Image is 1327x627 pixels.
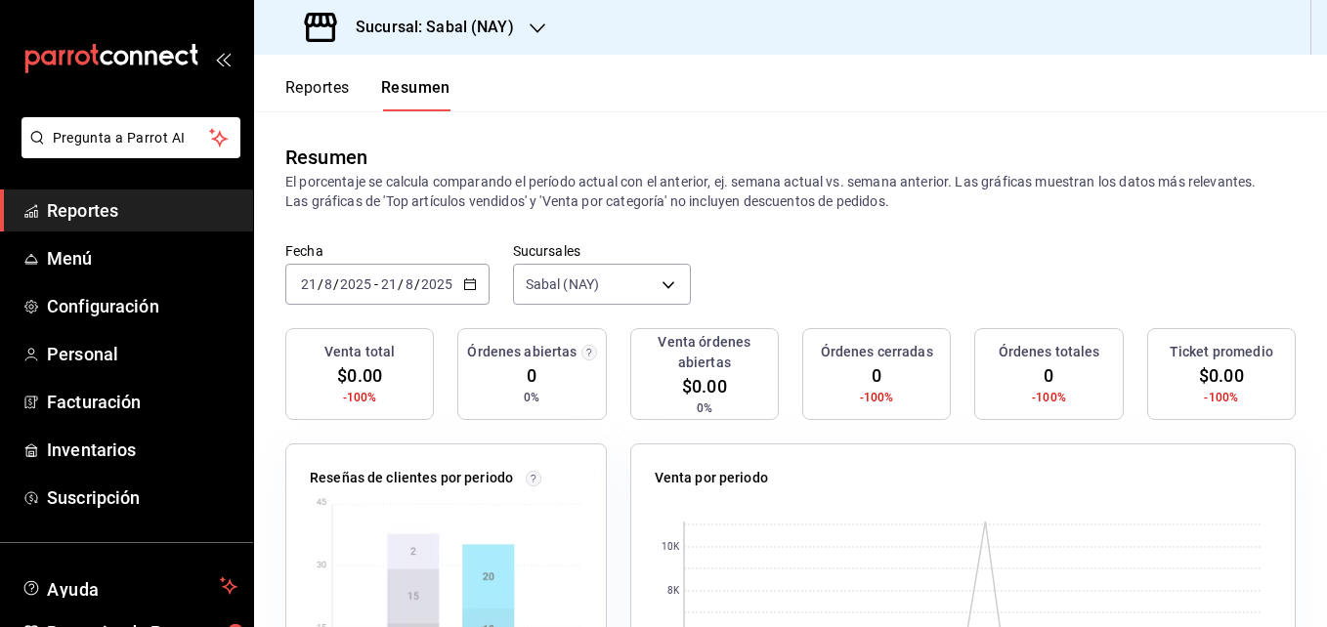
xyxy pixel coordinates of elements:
h3: Órdenes cerradas [821,342,933,362]
span: / [333,276,339,292]
span: Facturación [47,389,237,415]
span: / [414,276,420,292]
p: Reseñas de clientes por periodo [310,468,513,488]
label: Sucursales [513,244,691,258]
span: $0.00 [1199,362,1244,389]
p: El porcentaje se calcula comparando el período actual con el anterior, ej. semana actual vs. sema... [285,172,1296,211]
span: -100% [343,389,377,406]
input: -- [405,276,414,292]
button: Reportes [285,78,350,111]
span: Personal [47,341,237,367]
span: Reportes [47,197,237,224]
span: 0 [1044,362,1053,389]
div: Resumen [285,143,367,172]
span: 0% [524,389,539,406]
text: 8K [666,586,679,597]
span: 0 [527,362,536,389]
span: Inventarios [47,437,237,463]
input: -- [380,276,398,292]
button: Resumen [381,78,450,111]
span: -100% [1032,389,1066,406]
div: navigation tabs [285,78,450,111]
button: open_drawer_menu [215,51,231,66]
span: - [374,276,378,292]
h3: Venta total [324,342,395,362]
span: Menú [47,245,237,272]
span: Configuración [47,293,237,319]
span: -100% [860,389,894,406]
button: Pregunta a Parrot AI [21,117,240,158]
input: ---- [420,276,453,292]
span: Pregunta a Parrot AI [53,128,210,148]
span: Sabal (NAY) [526,274,599,294]
span: / [318,276,323,292]
span: 0 [872,362,881,389]
span: $0.00 [682,373,727,399]
span: 0% [697,399,712,417]
text: 10K [661,542,679,553]
h3: Órdenes abiertas [467,342,577,362]
h3: Sucursal: Sabal (NAY) [340,16,514,39]
input: -- [323,276,333,292]
h3: Venta órdenes abiertas [639,332,770,373]
input: -- [300,276,318,292]
h3: Ticket promedio [1170,342,1273,362]
label: Fecha [285,244,490,258]
span: Ayuda [47,574,212,598]
span: $0.00 [337,362,382,389]
h3: Órdenes totales [999,342,1100,362]
a: Pregunta a Parrot AI [14,142,240,162]
span: -100% [1204,389,1238,406]
span: / [398,276,404,292]
p: Venta por periodo [655,468,768,488]
span: Suscripción [47,484,237,511]
input: ---- [339,276,372,292]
